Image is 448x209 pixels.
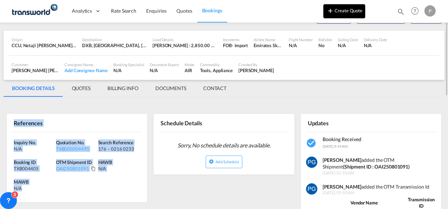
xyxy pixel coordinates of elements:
[153,42,217,49] div: [PERSON_NAME] : 2,850.00 KG | Volumetric Wt : 2,850.00 KG | Chargeable Wt : 2,850.00 KG
[254,37,283,42] div: Airline Name
[350,200,378,205] strong: Vendor Name
[185,62,194,67] div: Mode
[56,159,92,165] span: OTM Shipment ID
[216,159,239,164] span: Add Schedule
[424,5,436,17] div: P
[323,136,361,142] span: Booking Received
[364,42,387,49] div: N/A
[12,67,59,74] div: [PERSON_NAME] [PERSON_NAME]
[306,183,317,195] img: vm11kgAAAAZJREFUAwCWHwimzl+9jgAAAABJRU5ErkJggg==
[82,42,147,49] div: DXB, Dubai International, Dubai, United Arab Emirates, Middle East, Middle East
[232,42,248,49] div: - import
[98,140,133,145] span: Search Reference
[306,157,317,168] img: vm11kgAAAAZJREFUAwCWHwimzl+9jgAAAABJRU5ErkJggg==
[147,80,195,97] md-tab-item: DOCUMENTS
[14,159,36,165] span: Booking ID
[323,190,437,196] span: [DATE] 05:50 AM
[318,37,332,42] div: Rollable
[98,165,141,172] div: N/A
[343,164,410,170] strong: (Shipment ID : OAI250801091)
[56,165,89,172] div: OAI250801091
[11,3,58,19] img: f753ae806dec11f0841701cdfdf085c0.png
[223,37,248,42] div: Incoterms
[223,42,232,49] div: FOB
[14,146,54,152] div: N/A
[64,67,108,74] div: Add Consignee Name
[185,67,194,74] div: AIR
[338,37,358,42] div: Sailing Date
[200,67,233,74] div: Tools, Appliance
[176,8,192,14] span: Quotes
[153,37,217,42] div: Load Details
[98,146,139,152] div: 176 – 0216 0233
[397,8,405,18] div: icon-magnify
[64,62,108,67] div: Consignee Name
[14,179,29,185] span: MAWB
[323,144,348,148] span: [DATE] 9:49 AM
[98,159,112,165] span: HAWB
[206,156,242,168] button: icon-plus-circleAdd Schedule
[14,185,22,191] div: N/A
[238,67,274,74] div: Pradhesh Gautham
[12,37,76,42] div: Origin
[4,80,63,97] md-tab-item: BOOKING DETAILS
[82,37,147,42] div: Destination
[238,62,274,67] div: Created By
[254,42,283,49] div: Emirates SkyCargo
[289,37,313,42] div: Flight Number
[408,197,435,209] strong: Transmission ID
[150,67,179,74] div: N/A
[195,80,235,97] md-tab-item: CONTACT
[175,139,273,152] span: Sorry, No schedule details are available.
[364,37,387,42] div: Delivery Date
[14,140,36,145] span: Inquiry No.
[150,62,179,67] div: Document Expert
[323,157,362,163] strong: [PERSON_NAME]
[318,42,332,49] div: No
[323,170,437,176] span: [DATE] 05:50 AM
[4,80,235,97] md-pagination-wrapper: Use the left and right arrow keys to navigate between tabs
[209,159,214,164] md-icon: icon-plus-circle
[7,7,122,14] body: Editor, editor8
[323,157,437,170] div: added the OTM Shipment
[12,42,76,49] div: CCU, Netaji Subhash Chandra Bose International, Kolkata, India, Indian Subcontinent, Asia Pacific
[409,5,424,18] div: Help
[12,116,76,129] div: References
[289,42,313,49] div: N/A
[111,8,136,14] span: Rate Search
[326,6,335,15] md-icon: icon-plus 400-fg
[338,42,358,49] div: N/A
[323,4,365,18] button: icon-plus 400-fgCreate Quote
[146,8,167,14] span: Enquiries
[409,5,421,17] span: Help
[99,80,147,97] md-tab-item: BILLING INFO
[113,67,144,74] div: N/A
[113,62,144,67] div: Booking Specialist
[72,7,92,14] span: Analytics
[56,146,97,152] div: TXB000004495
[306,138,317,149] md-icon: icon-checkbox-marked-circle
[200,62,233,67] div: Commodity
[56,140,85,145] span: Quotation No.
[91,166,96,171] md-icon: Click to Copy
[12,62,59,67] div: Customer
[159,116,223,129] div: Schedule Details
[202,7,222,13] span: Bookings
[306,116,370,129] div: Updates
[14,165,54,172] div: TXB004405
[323,184,362,190] strong: [PERSON_NAME]
[323,183,437,190] div: added the OTM Transmission Id
[63,80,99,97] md-tab-item: QUOTES
[397,8,405,15] md-icon: icon-magnify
